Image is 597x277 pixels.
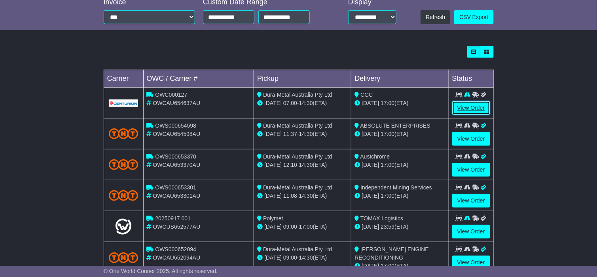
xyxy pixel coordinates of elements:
div: - (ETA) [257,130,348,138]
span: [DATE] [264,193,282,199]
span: OWCAU653301AU [153,193,200,199]
span: [DATE] [264,162,282,168]
span: 07:00 [283,100,297,106]
div: (ETA) [354,192,445,200]
div: (ETA) [354,130,445,138]
span: OWS000652094 [155,246,196,252]
span: [PERSON_NAME] ENGINE RECONDITIONING [354,246,429,261]
span: 14:30 [299,254,313,261]
span: © One World Courier 2025. All rights reserved. [104,268,218,274]
a: View Order [452,194,490,208]
span: OWCAU652094AU [153,254,200,261]
span: 23:59 [381,224,394,230]
span: OWCAU653370AU [153,162,200,168]
span: Dura-Metal Australia Pty Ltd [263,122,332,129]
span: OWCAU654598AU [153,131,200,137]
td: OWC / Carrier # [143,70,254,88]
span: 09:00 [283,254,297,261]
div: (ETA) [354,161,445,169]
span: [DATE] [264,100,282,106]
span: [DATE] [362,100,379,106]
div: - (ETA) [257,192,348,200]
button: Refresh [421,10,450,24]
span: 17:00 [381,100,394,106]
span: OWS000653370 [155,153,196,160]
span: 09:00 [283,224,297,230]
span: Independent Mining Services [360,184,432,191]
a: View Order [452,132,490,146]
a: CSV Export [454,10,493,24]
img: Light [116,219,131,235]
span: OWS000653301 [155,184,196,191]
span: [DATE] [264,131,282,137]
td: Pickup [254,70,351,88]
span: [DATE] [362,193,379,199]
img: TNT_Domestic.png [109,190,138,201]
img: GetCarrierServiceLogo [109,99,138,107]
span: Polymet [263,215,283,222]
img: TNT_Domestic.png [109,252,138,263]
div: - (ETA) [257,254,348,262]
span: [DATE] [362,224,379,230]
div: - (ETA) [257,99,348,107]
div: (ETA) [354,99,445,107]
span: [DATE] [362,162,379,168]
span: Dura-Metal Australia Pty Ltd [263,184,332,191]
a: View Order [452,101,490,115]
span: ABSOLUTE ENTERPRISES [360,122,430,129]
a: View Order [452,225,490,239]
a: View Order [452,163,490,177]
span: [DATE] [362,263,379,269]
span: 11:37 [283,131,297,137]
span: 17:00 [381,162,394,168]
span: Austchrome [360,153,390,160]
img: TNT_Domestic.png [109,128,138,139]
div: (ETA) [354,262,445,270]
span: 14:30 [299,193,313,199]
td: Delivery [351,70,449,88]
span: 17:00 [381,193,394,199]
div: - (ETA) [257,161,348,169]
span: 14:30 [299,131,313,137]
img: TNT_Domestic.png [109,159,138,170]
span: [DATE] [264,224,282,230]
span: 20250917 001 [155,215,191,222]
span: TOMAX Logistics [360,215,403,222]
span: Dura-Metal Australia Pty Ltd [263,153,332,160]
span: Dura-Metal Australia Pty Ltd [263,92,332,98]
a: View Order [452,256,490,269]
span: 17:00 [299,224,313,230]
span: [DATE] [362,131,379,137]
td: Status [449,70,493,88]
span: Dura-Metal Australia Pty Ltd [263,246,332,252]
span: 11:08 [283,193,297,199]
span: OWCUS652577AU [153,224,200,230]
span: CGC [360,92,373,98]
span: 14:30 [299,162,313,168]
span: 17:00 [381,131,394,137]
span: 17:00 [381,263,394,269]
span: OWC000127 [155,92,187,98]
span: OWS000654598 [155,122,196,129]
span: 14:30 [299,100,313,106]
span: OWCAU654637AU [153,100,200,106]
div: (ETA) [354,223,445,231]
div: - (ETA) [257,223,348,231]
span: 12:10 [283,162,297,168]
span: [DATE] [264,254,282,261]
td: Carrier [104,70,143,88]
